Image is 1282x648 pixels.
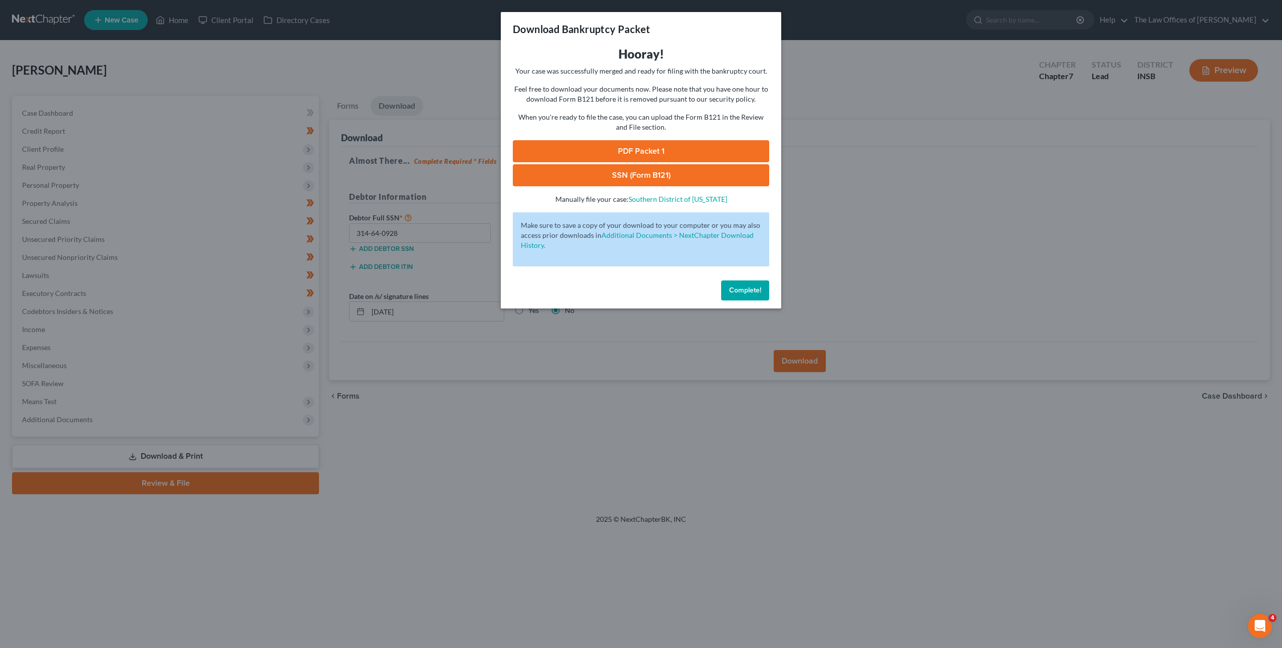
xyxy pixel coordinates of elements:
p: Feel free to download your documents now. Please note that you have one hour to download Form B12... [513,84,769,104]
h3: Hooray! [513,46,769,62]
iframe: Intercom live chat [1248,614,1272,638]
button: Complete! [721,280,769,300]
a: Southern District of [US_STATE] [628,195,727,203]
a: PDF Packet 1 [513,140,769,162]
a: Additional Documents > NextChapter Download History. [521,231,754,249]
p: When you're ready to file the case, you can upload the Form B121 in the Review and File section. [513,112,769,132]
p: Make sure to save a copy of your download to your computer or you may also access prior downloads in [521,220,761,250]
span: 4 [1268,614,1276,622]
a: SSN (Form B121) [513,164,769,186]
p: Your case was successfully merged and ready for filing with the bankruptcy court. [513,66,769,76]
p: Manually file your case: [513,194,769,204]
h3: Download Bankruptcy Packet [513,22,650,36]
span: Complete! [729,286,761,294]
